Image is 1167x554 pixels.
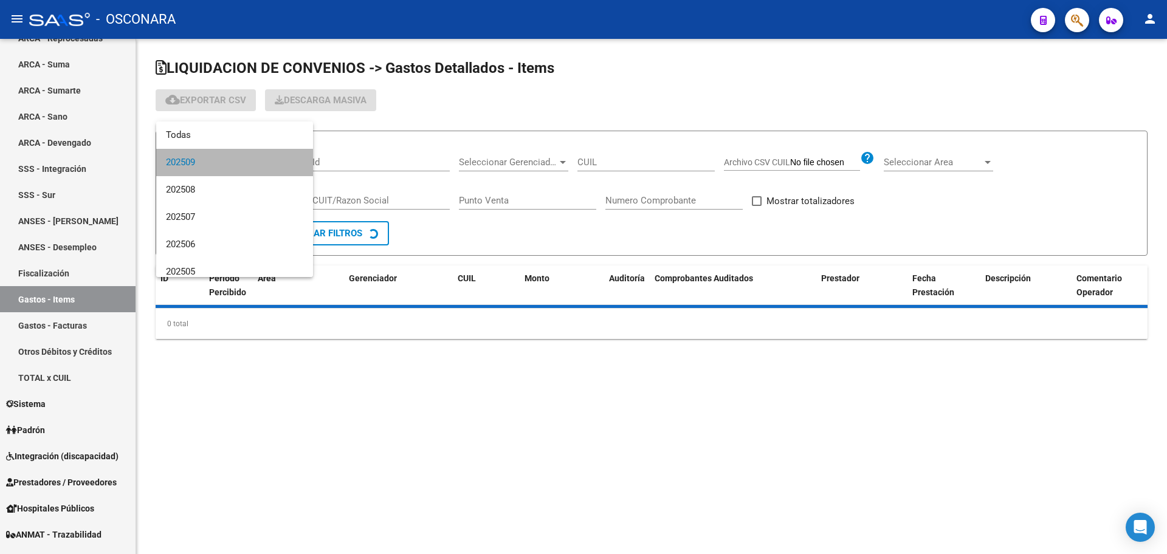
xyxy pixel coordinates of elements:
[166,121,303,149] span: Todas
[166,176,303,203] span: 202508
[1126,513,1155,542] div: Open Intercom Messenger
[166,258,303,286] span: 202505
[166,149,303,176] span: 202509
[166,203,303,231] span: 202507
[166,231,303,258] span: 202506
